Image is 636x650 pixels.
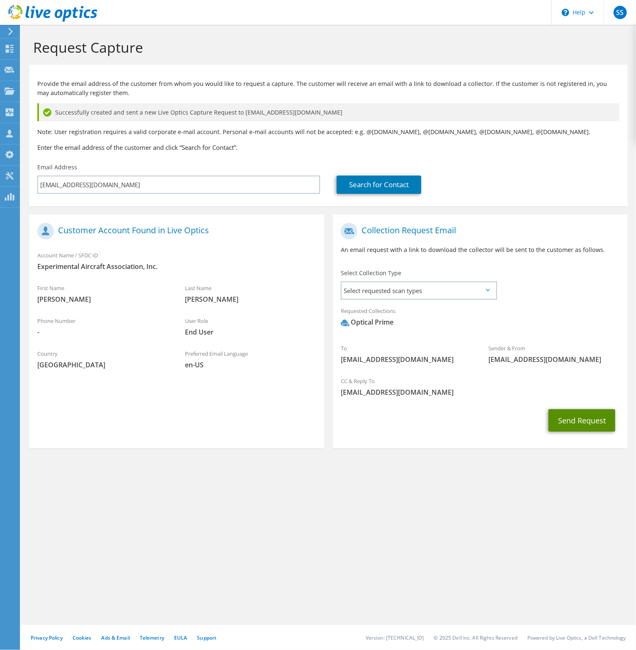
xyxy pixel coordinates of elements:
label: Email Address [37,163,77,171]
a: Telemetry [140,634,164,641]
div: Requested Collections [333,302,628,335]
h1: Request Capture [33,39,619,56]
a: Privacy Policy [31,634,63,641]
div: Country [29,345,177,374]
a: Search for Contact [337,176,421,194]
span: - [37,327,168,337]
p: An email request with a link to download the collector will be sent to the customer as follows. [341,245,619,254]
button: Send Request [549,409,615,432]
span: [EMAIL_ADDRESS][DOMAIN_NAME] [341,388,619,397]
div: First Name [29,279,177,308]
div: Last Name [177,279,324,308]
label: Select Collection Type [341,269,401,277]
span: Successfully created and sent a new Live Optics Capture Request to [EMAIL_ADDRESS][DOMAIN_NAME] [55,108,342,117]
span: [EMAIL_ADDRESS][DOMAIN_NAME] [341,355,472,364]
span: en-US [185,360,316,369]
div: CC & Reply To [333,372,628,401]
span: [EMAIL_ADDRESS][DOMAIN_NAME] [488,355,619,364]
div: To [333,340,480,368]
span: Select requested scan types [342,282,496,299]
svg: \n [562,9,569,16]
li: © 2025 Dell Inc. All Rights Reserved [434,634,517,641]
span: [PERSON_NAME] [37,295,168,304]
div: Sender & From [480,340,628,368]
h1: Customer Account Found in Live Optics [37,223,312,239]
a: Ads & Email [102,634,130,641]
a: EULA [174,634,187,641]
div: Optical Prime [341,318,393,327]
p: Note: User registration requires a valid corporate e-mail account. Personal e-mail accounts will ... [37,127,619,137]
a: Cookies [73,634,92,641]
span: SS [614,6,627,19]
span: Experimental Aircraft Association, Inc. [37,262,316,271]
span: [GEOGRAPHIC_DATA] [37,360,168,369]
li: Powered by Live Optics, a Dell Technology [527,634,626,641]
span: End User [185,327,316,337]
a: Support [197,634,216,641]
div: User Role [177,312,324,341]
p: Provide the email address of the customer from whom you would like to request a capture. The cust... [37,79,619,98]
span: [PERSON_NAME] [185,295,316,304]
div: Account Name / SFDC ID [29,247,324,275]
div: Preferred Email Language [177,345,324,374]
h3: Enter the email address of the customer and click “Search for Contact”. [37,143,619,152]
h1: Collection Request Email [341,223,615,239]
li: Version: [TECHNICAL_ID] [366,634,424,641]
div: Phone Number [29,312,177,341]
